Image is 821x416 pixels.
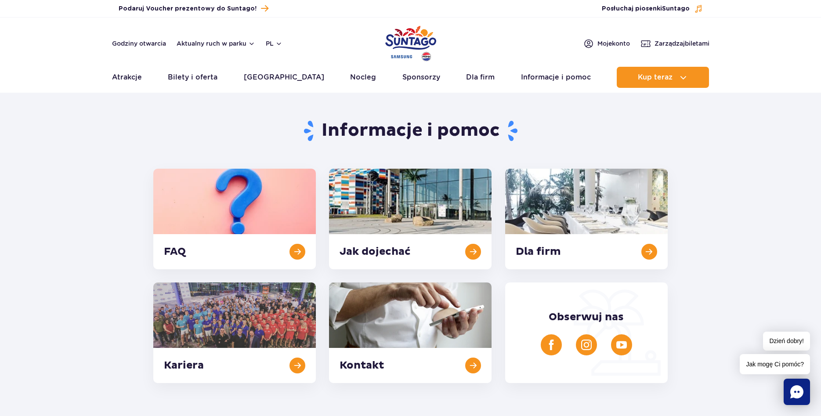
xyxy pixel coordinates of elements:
button: Posłuchaj piosenkiSuntago [602,4,703,13]
img: Facebook [546,340,557,350]
a: [GEOGRAPHIC_DATA] [244,67,324,88]
a: Dla firm [466,67,495,88]
img: Instagram [581,340,592,350]
a: Informacje i pomoc [521,67,591,88]
div: Chat [784,379,810,405]
a: Zarządzajbiletami [640,38,709,49]
button: pl [266,39,282,48]
a: Godziny otwarcia [112,39,166,48]
a: Atrakcje [112,67,142,88]
span: Zarządzaj biletami [655,39,709,48]
span: Kup teraz [638,73,673,81]
a: Nocleg [350,67,376,88]
a: Park of Poland [385,22,436,62]
a: Bilety i oferta [168,67,217,88]
span: Jak mogę Ci pomóc? [740,354,810,374]
h1: Informacje i pomoc [153,119,668,142]
a: Podaruj Voucher prezentowy do Suntago! [119,3,268,14]
button: Kup teraz [617,67,709,88]
span: Suntago [662,6,690,12]
span: Podaruj Voucher prezentowy do Suntago! [119,4,257,13]
span: Posłuchaj piosenki [602,4,690,13]
span: Obserwuj nas [549,311,624,324]
span: Dzień dobry! [763,332,810,351]
button: Aktualny ruch w parku [177,40,255,47]
a: Sponsorzy [402,67,440,88]
span: Moje konto [597,39,630,48]
img: YouTube [616,340,627,350]
a: Mojekonto [583,38,630,49]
